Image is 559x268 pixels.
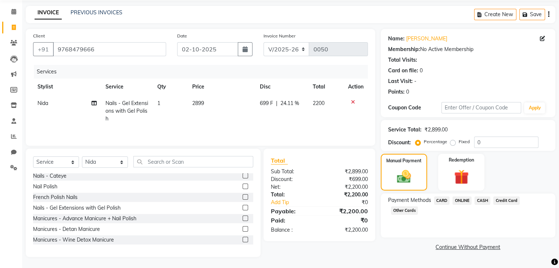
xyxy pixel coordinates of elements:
[133,156,253,167] input: Search or Scan
[406,88,409,96] div: 0
[33,215,136,222] div: Manicures - Advance Manicure + Nail Polish
[474,9,516,20] button: Create New
[434,196,450,205] span: CARD
[313,100,325,106] span: 2200
[382,243,554,251] a: Continue Without Payment
[264,33,295,39] label: Invoice Number
[33,183,57,191] div: Nail Polish
[459,138,470,145] label: Fixed
[519,9,545,20] button: Save
[37,100,48,106] span: Nida
[449,168,473,186] img: _gift.svg
[388,126,422,134] div: Service Total:
[319,207,373,216] div: ₹2,200.00
[391,206,418,215] span: Other Cards
[388,35,405,43] div: Name:
[276,99,277,107] span: |
[265,226,319,234] div: Balance :
[406,35,447,43] a: [PERSON_NAME]
[33,42,54,56] button: +91
[188,79,255,95] th: Price
[33,225,100,233] div: Manicures - Detan Manicure
[452,196,472,205] span: ONLINE
[255,79,309,95] th: Disc
[319,226,373,234] div: ₹2,200.00
[388,46,420,53] div: Membership:
[319,168,373,175] div: ₹2,899.00
[265,183,319,191] div: Net:
[33,33,45,39] label: Client
[105,100,148,122] span: Nails - Gel Extensions with Gel Polish
[33,79,101,95] th: Stylist
[153,79,187,95] th: Qty
[388,67,418,75] div: Card on file:
[34,65,373,79] div: Services
[271,157,288,164] span: Total
[33,193,78,201] div: French Polish Nails
[265,216,319,225] div: Paid:
[420,67,423,75] div: 0
[265,207,319,216] div: Payable:
[319,216,373,225] div: ₹0
[388,88,405,96] div: Points:
[319,183,373,191] div: ₹2,200.00
[524,102,545,113] button: Apply
[265,175,319,183] div: Discount:
[265,168,319,175] div: Sub Total:
[280,99,299,107] span: 24.11 %
[424,126,448,134] div: ₹2,899.00
[71,9,122,16] a: PREVIOUS INVOICES
[33,236,114,244] div: Manicures - Wine Detox Manicure
[33,204,121,212] div: Nails - Gel Extensions with Gel Polish
[393,169,415,185] img: _cash.svg
[53,42,166,56] input: Search by Name/Mobile/Email/Code
[493,196,520,205] span: Credit Card
[319,175,373,183] div: ₹699.00
[35,6,62,19] a: INVOICE
[265,191,319,199] div: Total:
[260,99,273,107] span: 699 F
[192,100,204,106] span: 2899
[474,196,490,205] span: CASH
[33,172,67,180] div: Nails - Cateye
[157,100,160,106] span: 1
[328,199,373,206] div: ₹0
[388,46,548,53] div: No Active Membership
[388,196,431,204] span: Payment Methods
[441,102,522,113] input: Enter Offer / Coupon Code
[101,79,153,95] th: Service
[177,33,187,39] label: Date
[308,79,343,95] th: Total
[388,56,417,64] div: Total Visits:
[424,138,447,145] label: Percentage
[265,199,328,206] a: Add Tip
[319,191,373,199] div: ₹2,200.00
[388,139,411,146] div: Discount:
[388,77,413,85] div: Last Visit:
[344,79,368,95] th: Action
[388,104,441,112] div: Coupon Code
[386,157,422,164] label: Manual Payment
[449,157,474,163] label: Redemption
[414,77,416,85] div: -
